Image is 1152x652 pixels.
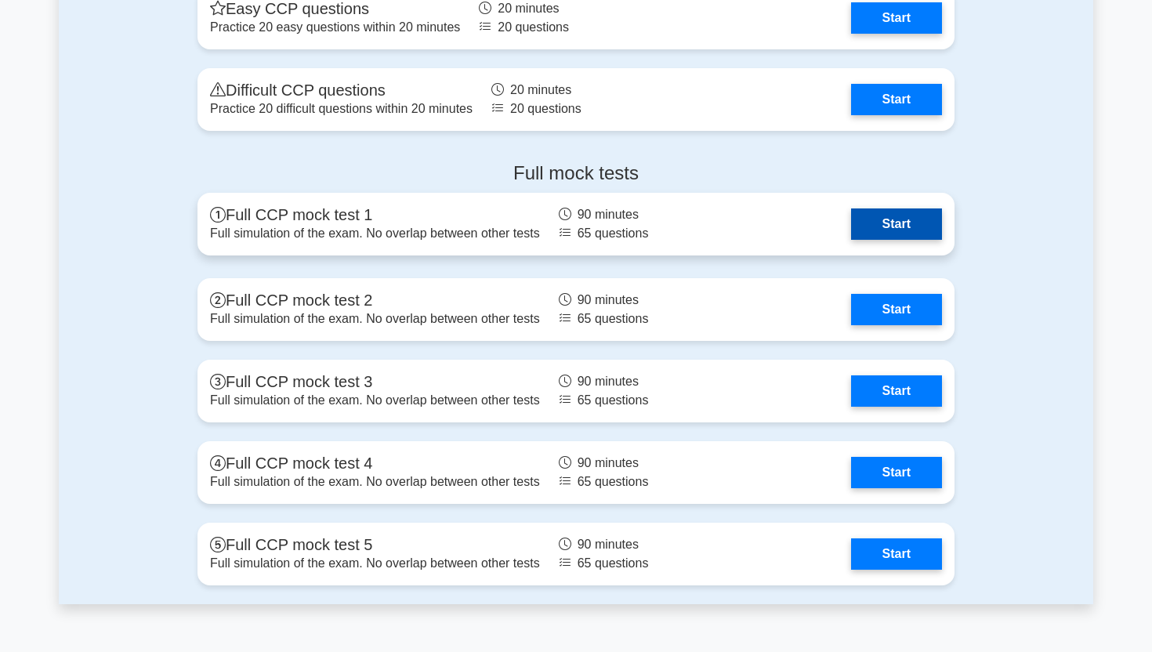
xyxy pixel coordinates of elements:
a: Start [851,84,942,115]
a: Start [851,538,942,570]
a: Start [851,294,942,325]
h4: Full mock tests [197,162,955,185]
a: Start [851,208,942,240]
a: Start [851,375,942,407]
a: Start [851,457,942,488]
a: Start [851,2,942,34]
